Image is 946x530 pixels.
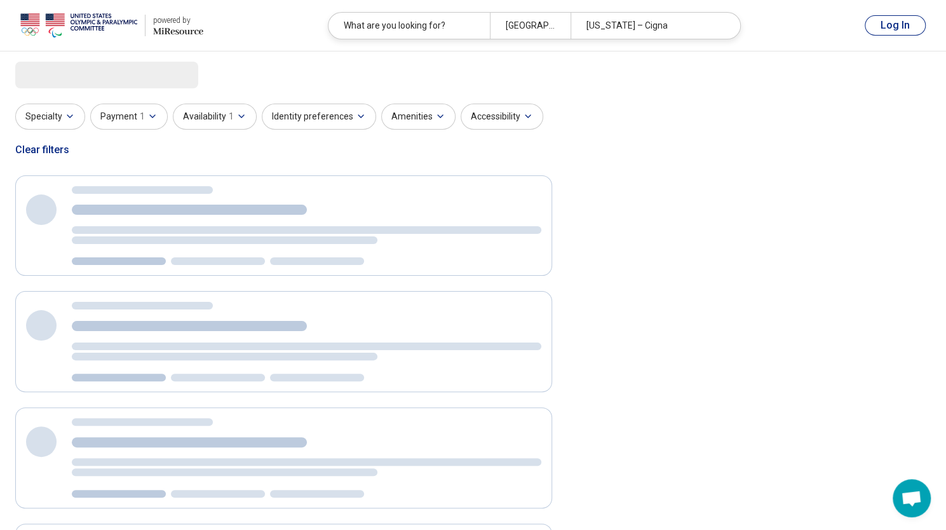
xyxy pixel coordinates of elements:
div: powered by [153,15,203,26]
button: Payment1 [90,104,168,130]
div: Clear filters [15,135,69,165]
button: Accessibility [461,104,543,130]
span: 1 [140,110,145,123]
div: [US_STATE] – Cigna [571,13,732,39]
button: Log In [865,15,926,36]
div: What are you looking for? [328,13,490,39]
button: Availability1 [173,104,257,130]
span: 1 [229,110,234,123]
img: USOPC [20,10,137,41]
a: USOPCpowered by [20,10,203,41]
div: Open chat [893,479,931,517]
button: Identity preferences [262,104,376,130]
div: [GEOGRAPHIC_DATA], [GEOGRAPHIC_DATA] [490,13,571,39]
button: Specialty [15,104,85,130]
span: Loading... [15,62,122,87]
button: Amenities [381,104,456,130]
